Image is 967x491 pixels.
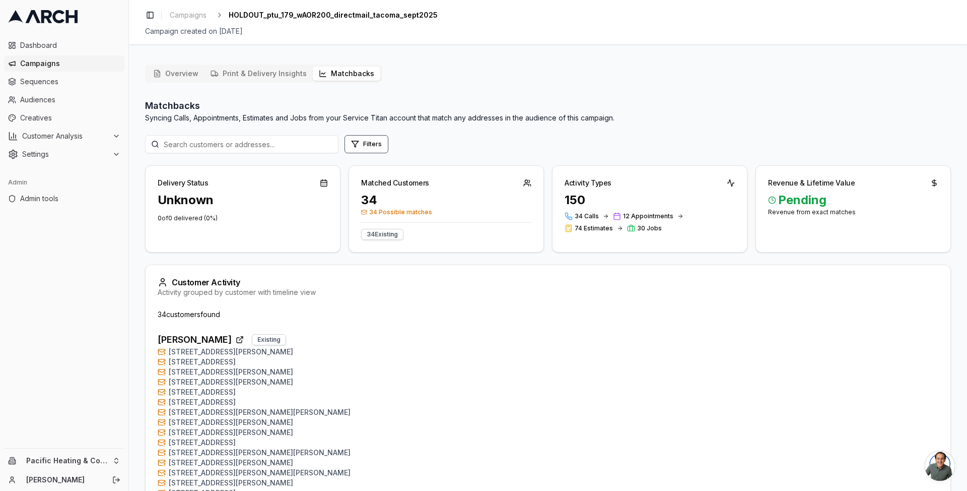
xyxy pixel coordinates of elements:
[145,113,614,123] p: Syncing Calls, Appointments, Estimates and Jobs from your Service Titan account that match any ad...
[166,8,438,22] nav: breadcrumb
[20,77,120,87] span: Sequences
[158,287,938,297] div: Activity grouped by customer with timeline view
[20,40,120,50] span: Dashboard
[575,212,599,220] span: 34 Calls
[4,110,124,126] a: Creatives
[4,55,124,72] a: Campaigns
[637,224,662,232] span: 30 Jobs
[169,357,236,367] span: [STREET_ADDRESS]
[565,178,611,188] div: Activity Types
[169,377,293,387] span: [STREET_ADDRESS][PERSON_NAME]
[204,67,313,81] button: Print & Delivery Insights
[22,149,108,159] span: Settings
[166,8,211,22] a: Campaigns
[158,178,209,188] div: Delivery Status
[4,191,124,207] a: Admin tools
[768,178,855,188] div: Revenue & Lifetime Value
[169,438,236,448] span: [STREET_ADDRESS]
[169,397,236,407] span: [STREET_ADDRESS]
[145,26,951,36] div: Campaign created on [DATE]
[169,468,351,478] span: [STREET_ADDRESS][PERSON_NAME][PERSON_NAME]
[26,475,101,485] a: [PERSON_NAME]
[158,192,214,208] div: Unknown
[169,427,293,438] span: [STREET_ADDRESS][PERSON_NAME]
[361,192,531,208] div: 34
[169,417,293,427] span: [STREET_ADDRESS][PERSON_NAME]
[252,334,286,345] div: Existing
[109,473,123,487] button: Log out
[169,367,293,377] span: [STREET_ADDRESS][PERSON_NAME]
[229,10,438,20] span: HOLDOUT_ptu_179_wAOR200_directmail_tacoma_sept2025
[145,135,338,153] input: Search customers or addresses...
[158,214,328,222] p: 0 of 0 delivered ( 0 %)
[4,146,124,162] button: Settings
[768,208,938,216] div: Revenue from exact matches
[169,347,293,357] span: [STREET_ADDRESS][PERSON_NAME]
[169,458,293,468] span: [STREET_ADDRESS][PERSON_NAME]
[4,174,124,191] div: Admin
[158,333,232,347] span: [PERSON_NAME]
[344,135,388,153] button: Open filters
[575,224,613,232] span: 74 Estimates
[4,37,124,53] a: Dashboard
[20,194,120,204] span: Admin tools
[158,310,938,320] div: 34 customer s found
[4,92,124,108] a: Audiences
[169,387,236,397] span: [STREET_ADDRESS]
[361,229,403,240] div: 34 Existing
[20,113,120,123] span: Creatives
[147,67,204,81] button: Overview
[4,128,124,144] button: Customer Analysis
[170,10,206,20] span: Campaigns
[768,192,938,208] span: Pending
[565,192,735,208] div: 150
[158,277,938,287] div: Customer Activity
[623,212,673,220] span: 12 Appointments
[361,208,531,216] span: 34 Possible matches
[925,451,955,481] div: Open chat
[145,99,614,113] h2: Matchbacks
[4,453,124,469] button: Pacific Heating & Cooling
[4,74,124,90] a: Sequences
[169,448,351,458] span: [STREET_ADDRESS][PERSON_NAME][PERSON_NAME]
[20,58,120,69] span: Campaigns
[169,478,293,488] span: [STREET_ADDRESS][PERSON_NAME]
[313,67,380,81] button: Matchbacks
[22,131,108,141] span: Customer Analysis
[26,456,108,465] span: Pacific Heating & Cooling
[169,407,351,417] span: [STREET_ADDRESS][PERSON_NAME][PERSON_NAME]
[361,178,429,188] div: Matched Customers
[20,95,120,105] span: Audiences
